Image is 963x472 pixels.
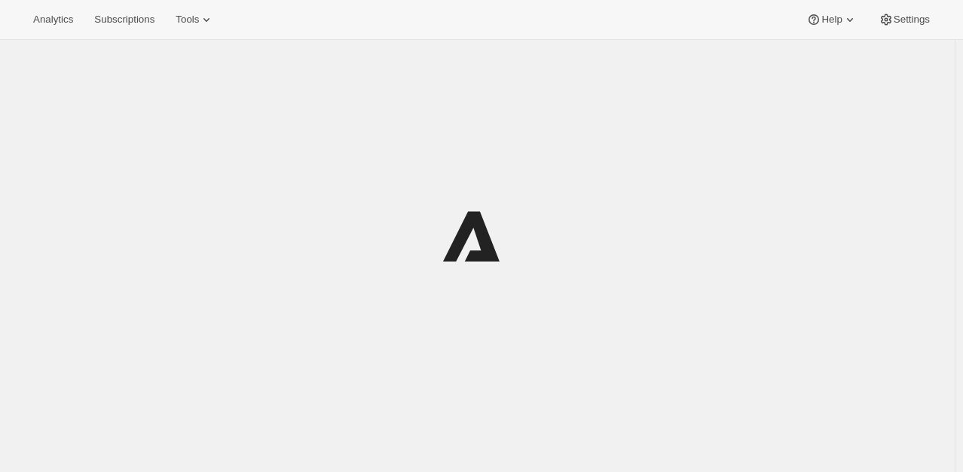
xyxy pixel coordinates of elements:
button: Tools [167,9,223,30]
button: Help [797,9,866,30]
span: Subscriptions [94,14,154,26]
span: Tools [176,14,199,26]
button: Settings [870,9,939,30]
button: Subscriptions [85,9,164,30]
span: Help [821,14,842,26]
span: Settings [894,14,930,26]
span: Analytics [33,14,73,26]
button: Analytics [24,9,82,30]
